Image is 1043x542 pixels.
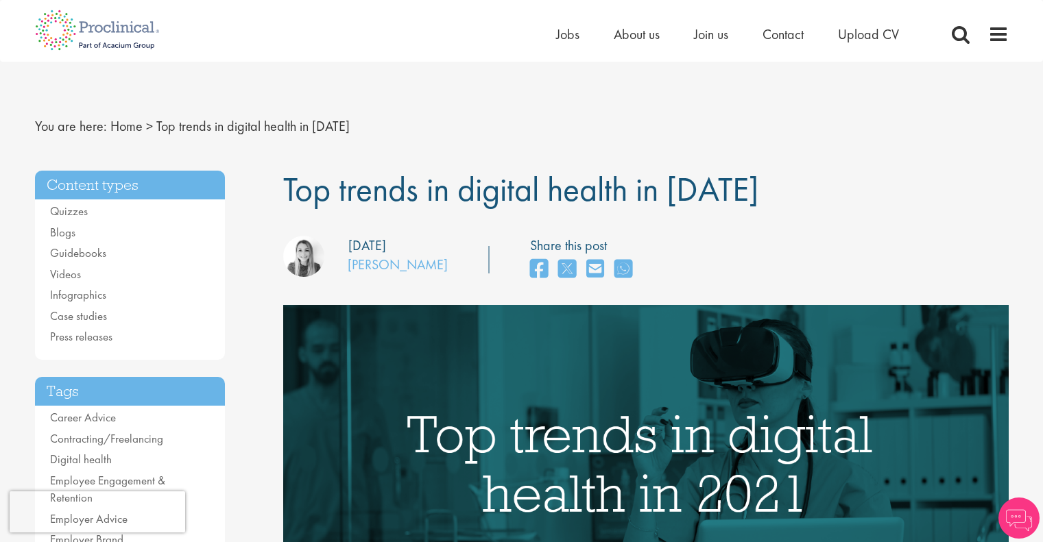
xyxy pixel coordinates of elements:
img: Hannah Burke [283,236,324,277]
a: Contact [763,25,804,43]
span: > [146,117,153,135]
img: Chatbot [998,497,1040,539]
span: Top trends in digital health in [DATE] [156,117,350,135]
h3: Tags [35,377,226,406]
a: Employee Engagement & Retention [50,473,165,506]
a: Join us [694,25,728,43]
a: Quizzes [50,204,88,219]
a: share on twitter [558,255,576,284]
a: Infographics [50,287,106,302]
span: You are here: [35,117,107,135]
a: breadcrumb link [110,117,143,135]
a: Contracting/Freelancing [50,431,163,446]
a: About us [614,25,660,43]
a: Case studies [50,308,107,323]
a: Career Advice [50,410,116,425]
div: [DATE] [348,236,386,256]
a: share on facebook [530,255,548,284]
a: Guidebooks [50,245,106,260]
a: Videos [50,267,81,282]
a: share on whats app [614,255,632,284]
span: Top trends in digital health in [DATE] [283,167,758,211]
a: Blogs [50,225,75,240]
a: Digital health [50,452,112,467]
a: Press releases [50,329,112,344]
a: Upload CV [838,25,899,43]
a: [PERSON_NAME] [348,256,448,273]
iframe: reCAPTCHA [10,491,185,532]
a: Jobs [556,25,579,43]
h3: Content types [35,171,226,200]
a: share on email [586,255,604,284]
label: Share this post [530,236,639,256]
